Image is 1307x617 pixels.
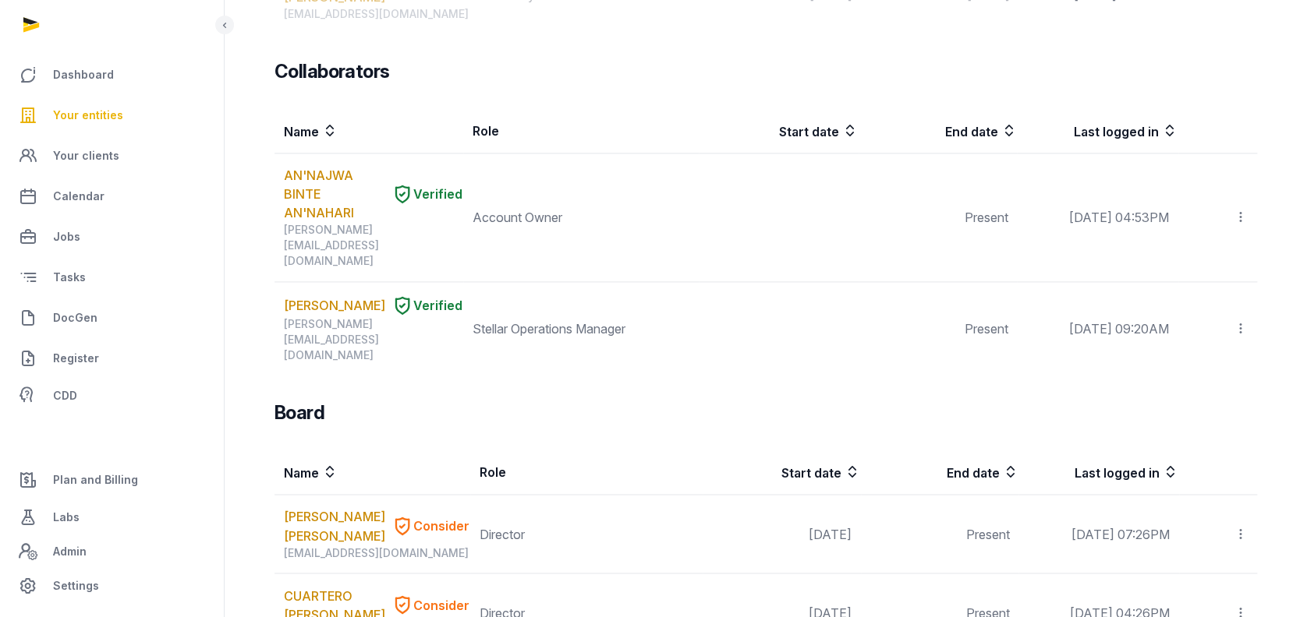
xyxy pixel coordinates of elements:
td: Stellar Operations Manager [463,282,699,376]
span: Tasks [53,268,86,287]
td: [DATE] [703,495,861,573]
td: Director [470,495,703,573]
span: Labs [53,508,80,527]
a: Register [12,340,211,377]
a: Settings [12,567,211,605]
span: Present [965,526,1009,541]
span: Present [964,210,1008,225]
span: Register [53,349,99,368]
span: DocGen [53,308,97,327]
a: Jobs [12,218,211,256]
th: Last logged in [1018,450,1178,495]
th: Start date [699,109,858,153]
span: Verified [413,185,462,203]
h3: Board [275,400,324,425]
span: Calendar [53,187,104,206]
span: Plan and Billing [53,471,138,489]
span: Present [964,321,1008,337]
a: [PERSON_NAME] [PERSON_NAME] [284,507,385,545]
div: [PERSON_NAME][EMAIL_ADDRESS][DOMAIN_NAME] [284,222,462,269]
span: Admin [53,542,87,561]
a: Plan and Billing [12,461,211,499]
span: Dashboard [53,65,114,84]
a: Your entities [12,97,211,134]
a: CDD [12,380,211,411]
span: CDD [53,386,77,405]
span: Your entities [53,106,123,125]
th: End date [859,109,1018,153]
div: [EMAIL_ADDRESS][DOMAIN_NAME] [284,545,469,560]
a: DocGen [12,299,211,337]
td: Account Owner [463,153,699,282]
span: Consider [413,595,469,614]
a: AN'NAJWA BINTE AN'NAHARI [284,166,385,222]
span: Verified [413,296,462,315]
span: Your clients [53,146,119,165]
span: [DATE] 07:26PM [1071,526,1170,541]
th: End date [861,450,1018,495]
span: Settings [53,576,99,595]
th: Role [463,109,699,153]
a: [PERSON_NAME] [284,296,385,315]
th: Start date [703,450,861,495]
a: Admin [12,536,211,567]
div: [EMAIL_ADDRESS][DOMAIN_NAME] [284,6,469,22]
a: Dashboard [12,56,211,93]
span: [DATE] 04:53PM [1069,210,1169,225]
a: Your clients [12,137,211,175]
span: Consider [413,517,469,535]
th: Name [275,109,463,153]
div: [PERSON_NAME][EMAIL_ADDRESS][DOMAIN_NAME] [284,316,462,363]
h3: Collaborators [275,59,389,84]
span: [DATE] 09:20AM [1069,321,1169,337]
span: Jobs [53,227,80,246]
th: Name [275,450,470,495]
th: Last logged in [1017,109,1178,153]
th: Role [470,450,703,495]
a: Tasks [12,259,211,296]
a: Labs [12,499,211,536]
a: Calendar [12,178,211,215]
